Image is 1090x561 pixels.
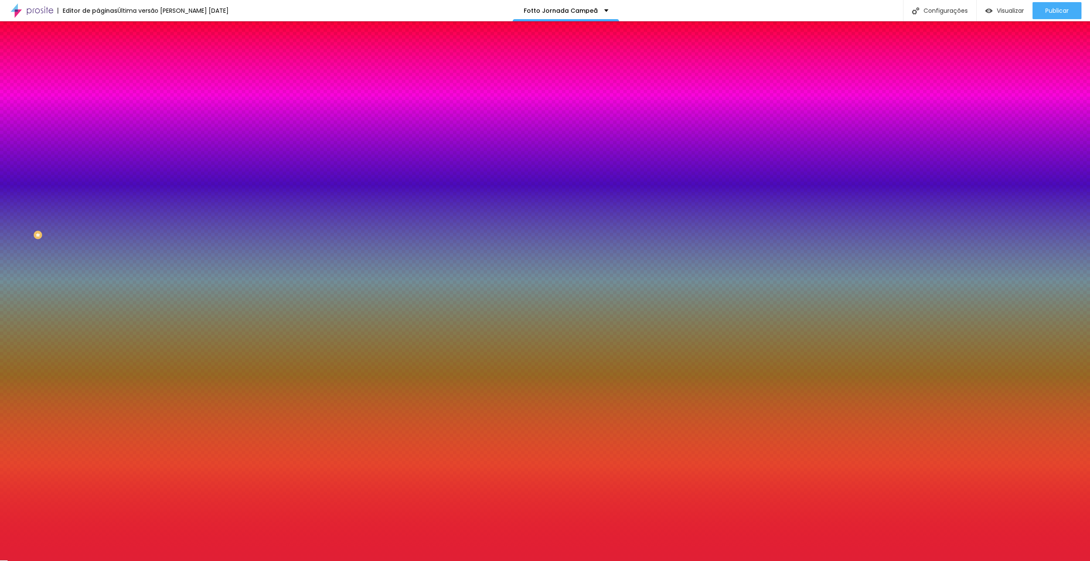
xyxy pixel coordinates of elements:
span: Visualizar [997,7,1024,14]
span: Publicar [1045,7,1069,14]
img: view-1.svg [985,7,992,14]
p: Fotto Jornada Campeã [524,8,598,14]
button: Visualizar [977,2,1033,19]
button: Publicar [1033,2,1081,19]
div: Última versão [PERSON_NAME] [DATE] [118,8,229,14]
img: Icone [912,7,919,14]
div: Editor de páginas [57,8,118,14]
